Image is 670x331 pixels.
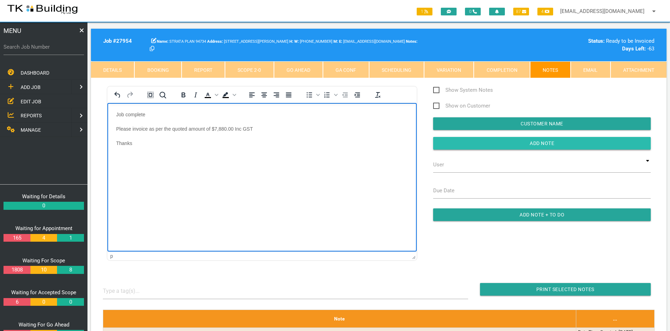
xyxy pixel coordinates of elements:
button: Find and replace [157,90,169,100]
button: Select all [144,90,156,100]
b: Notes: [406,39,417,44]
span: EDIT JOB [21,98,41,104]
button: Italic [190,90,202,100]
span: 4 [537,8,553,15]
a: 8 [57,266,84,274]
a: Waiting for Accepted Scope [11,289,76,296]
input: Add Note + To Do [433,208,651,221]
button: Clear formatting [372,90,384,100]
button: Align center [258,90,270,100]
a: Notes [530,61,571,78]
div: Numbered list [321,90,339,100]
a: Scope 2-0 [225,61,274,78]
a: Waiting For Scope [22,257,65,264]
button: Justify [283,90,295,100]
span: Show on Customer [433,102,490,110]
a: Waiting for Details [22,193,65,200]
a: GA Conf [323,61,369,78]
input: Print Selected Notes [480,283,651,296]
label: Due Date [433,187,454,195]
a: 6 [3,298,30,306]
div: Bullet list [303,90,321,100]
a: 1808 [3,266,30,274]
a: Details [91,61,134,78]
a: 0 [30,298,57,306]
input: Customer Name [433,117,651,130]
a: Variation [424,61,474,78]
div: Text color Black [202,90,219,100]
b: E: [339,39,342,44]
div: p [110,253,113,259]
button: Redo [124,90,136,100]
a: Report [182,61,225,78]
a: Completion [474,61,530,78]
b: Name: [157,39,168,44]
button: Decrease indent [339,90,351,100]
span: [STREET_ADDRESS][PERSON_NAME] [207,39,288,44]
a: Click here copy customer information. [150,46,154,52]
a: Waiting for Appointment [15,225,72,232]
b: M: [333,39,338,44]
b: H: [289,39,293,44]
input: Type a tag(s)... [103,283,155,299]
b: Status: [588,38,605,44]
span: MANAGE [21,127,41,133]
span: [PHONE_NUMBER] [294,39,332,44]
th: Note [103,310,576,327]
th: ... [576,310,655,327]
a: Go Ahead [274,61,323,78]
img: s3file [7,4,78,15]
span: 1 [417,8,432,15]
b: Days Left: [622,46,646,52]
a: 165 [3,234,30,242]
b: Job # 27954 [103,38,132,44]
span: ADD JOB [21,84,41,90]
span: REPORTS [21,113,42,118]
button: Align right [270,90,282,100]
span: MENU [3,26,21,35]
button: Align left [246,90,258,100]
button: Bold [177,90,189,100]
span: 0 [465,8,481,15]
button: Increase indent [351,90,363,100]
a: 0 [3,202,84,210]
a: Scheduling [369,61,424,78]
div: Press the Up and Down arrow keys to resize the editor. [412,253,416,259]
a: Email [571,61,610,78]
input: Add Note [433,137,651,150]
b: W: [294,39,299,44]
a: 4 [30,234,57,242]
a: Waiting For Go Ahead [19,322,69,328]
a: 0 [57,298,84,306]
span: DASHBOARD [21,70,49,76]
a: Booking [134,61,181,78]
iframe: Rich Text Area [107,103,417,251]
a: 10 [30,266,57,274]
span: [EMAIL_ADDRESS][DOMAIN_NAME] [339,39,405,44]
a: Attachment [611,61,667,78]
div: Background color Black [220,90,237,100]
button: Undo [112,90,124,100]
label: Search Job Number [3,43,84,51]
b: Address: [207,39,223,44]
span: Show System Notes [433,86,493,95]
span: 87 [513,8,529,15]
a: 1 [57,234,84,242]
div: Ready to be Invoiced -63 [522,37,654,53]
span: STRATA PLAN 94734 [157,39,206,44]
